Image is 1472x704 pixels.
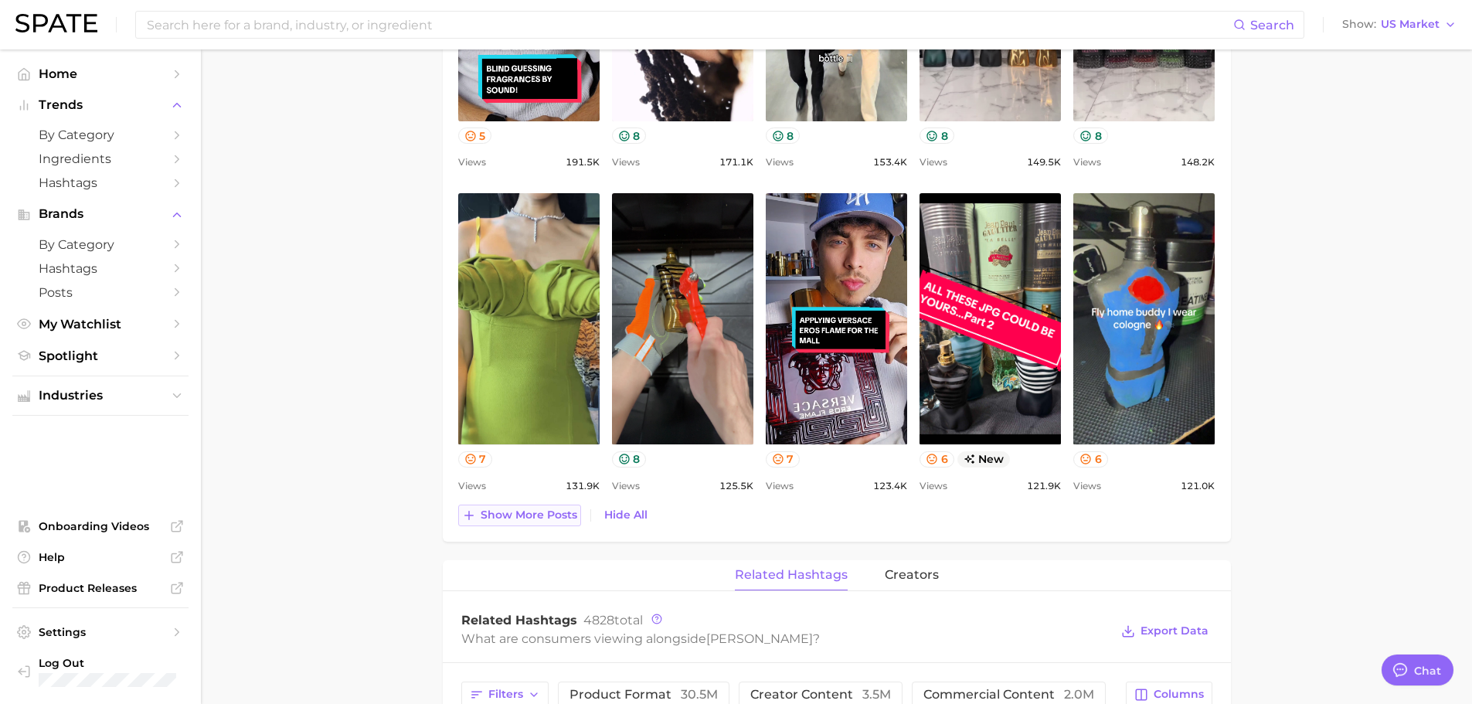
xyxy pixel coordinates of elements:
span: product format [569,689,718,701]
span: 148.2k [1181,153,1215,172]
span: Views [920,153,947,172]
a: Help [12,546,189,569]
span: 30.5m [681,687,718,702]
span: Log Out [39,656,176,670]
span: 191.5k [566,153,600,172]
span: Product Releases [39,581,162,595]
span: Views [612,153,640,172]
a: Hashtags [12,257,189,281]
span: Onboarding Videos [39,519,162,533]
span: creators [885,568,939,582]
button: 6 [1073,451,1108,468]
span: Views [1073,477,1101,495]
span: Views [766,477,794,495]
button: Trends [12,94,189,117]
a: Product Releases [12,576,189,600]
span: new [957,451,1011,468]
a: Ingredients [12,147,189,171]
a: Home [12,62,189,86]
span: 4828 [583,613,614,627]
span: Trends [39,98,162,112]
a: by Category [12,233,189,257]
button: Brands [12,202,189,226]
a: Onboarding Videos [12,515,189,538]
span: Views [612,477,640,495]
span: Help [39,550,162,564]
a: Log out. Currently logged in with e-mail marwat@spate.nyc. [12,651,189,692]
span: Export Data [1141,624,1209,638]
span: Settings [39,625,162,639]
button: Industries [12,384,189,407]
span: Hide All [604,508,648,522]
div: What are consumers viewing alongside ? [461,628,1110,649]
span: Views [458,153,486,172]
span: Views [766,153,794,172]
span: commercial content [923,689,1094,701]
span: Search [1250,18,1294,32]
span: total [583,613,643,627]
a: My Watchlist [12,312,189,336]
button: 8 [920,128,954,144]
span: creator content [750,689,891,701]
button: Export Data [1117,621,1212,642]
button: Show more posts [458,505,581,526]
button: 8 [612,128,647,144]
span: Filters [488,688,523,701]
span: US Market [1381,20,1440,29]
span: 121.0k [1181,477,1215,495]
span: 149.5k [1027,153,1061,172]
span: 153.4k [873,153,907,172]
span: Views [458,477,486,495]
a: Spotlight [12,344,189,368]
span: Hashtags [39,175,162,190]
span: 123.4k [873,477,907,495]
span: Show [1342,20,1376,29]
span: Views [1073,153,1101,172]
a: by Category [12,123,189,147]
button: 8 [612,451,647,468]
span: 121.9k [1027,477,1061,495]
span: 125.5k [719,477,753,495]
span: related hashtags [735,568,848,582]
button: 7 [766,451,801,468]
span: Ingredients [39,151,162,166]
button: 5 [458,128,492,144]
input: Search here for a brand, industry, or ingredient [145,12,1233,38]
span: My Watchlist [39,317,162,332]
button: 7 [458,451,493,468]
span: Posts [39,285,162,300]
button: Hide All [600,505,651,525]
button: 6 [920,451,954,468]
span: Show more posts [481,508,577,522]
span: 131.9k [566,477,600,495]
span: Industries [39,389,162,403]
span: 2.0m [1064,687,1094,702]
span: Brands [39,207,162,221]
img: SPATE [15,14,97,32]
span: Related Hashtags [461,613,577,627]
span: Spotlight [39,349,162,363]
span: by Category [39,237,162,252]
a: Hashtags [12,171,189,195]
span: 3.5m [862,687,891,702]
span: 171.1k [719,153,753,172]
span: Views [920,477,947,495]
span: Columns [1154,688,1204,701]
span: [PERSON_NAME] [706,631,813,646]
a: Posts [12,281,189,304]
span: Home [39,66,162,81]
button: ShowUS Market [1338,15,1460,35]
button: 8 [1073,128,1108,144]
button: 8 [766,128,801,144]
span: by Category [39,128,162,142]
a: Settings [12,621,189,644]
span: Hashtags [39,261,162,276]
